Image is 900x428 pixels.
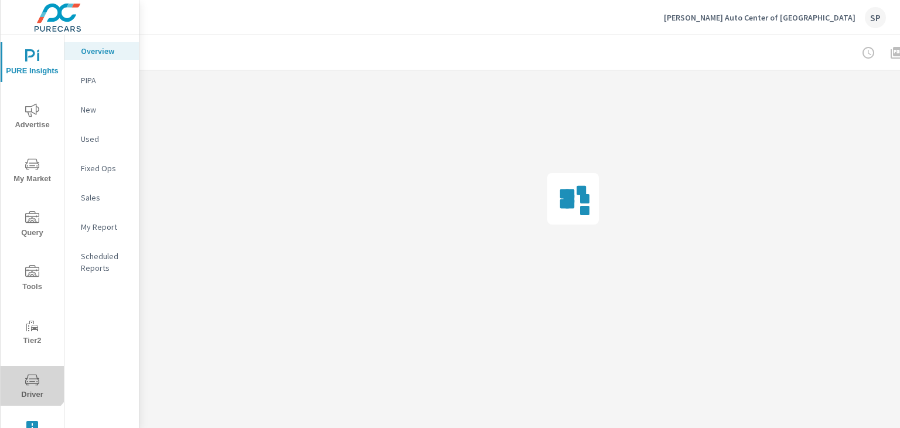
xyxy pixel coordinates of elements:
span: Tools [4,265,60,294]
p: [PERSON_NAME] Auto Center of [GEOGRAPHIC_DATA] [664,12,855,23]
span: Advertise [4,103,60,132]
p: PIPA [81,74,129,86]
div: New [64,101,139,118]
div: SP [865,7,886,28]
p: New [81,104,129,116]
div: My Report [64,218,139,236]
div: Fixed Ops [64,159,139,177]
p: My Report [81,221,129,233]
div: Used [64,130,139,148]
div: PIPA [64,72,139,89]
p: Overview [81,45,129,57]
span: My Market [4,157,60,186]
p: Used [81,133,129,145]
div: Overview [64,42,139,60]
span: PURE Insights [4,49,60,78]
p: Scheduled Reports [81,250,129,274]
span: Tier2 [4,319,60,348]
p: Sales [81,192,129,203]
div: Scheduled Reports [64,247,139,277]
span: Driver [4,373,60,402]
p: Fixed Ops [81,162,129,174]
div: Sales [64,189,139,206]
span: Query [4,211,60,240]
